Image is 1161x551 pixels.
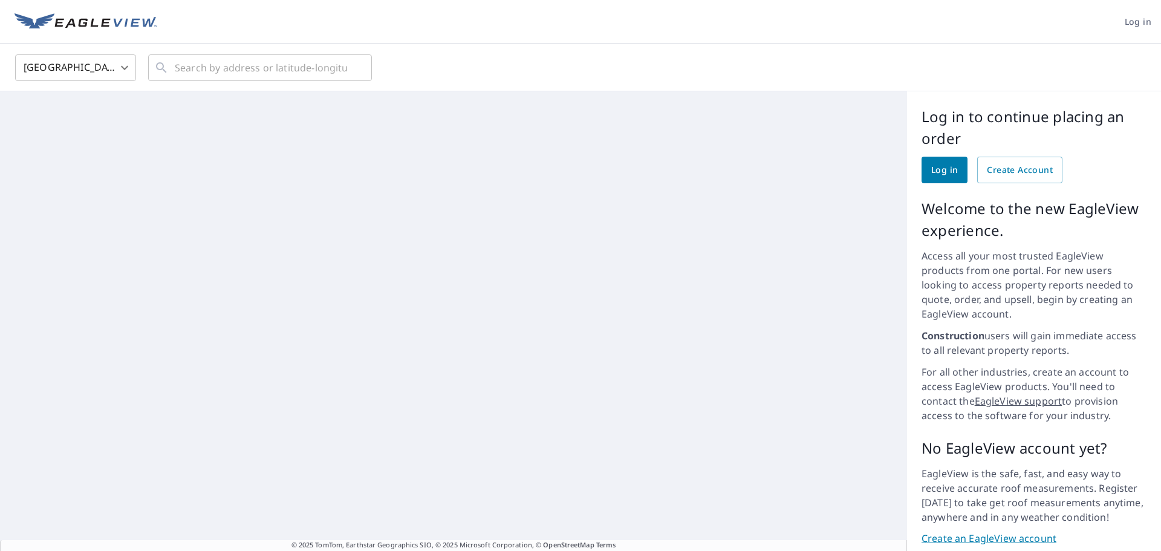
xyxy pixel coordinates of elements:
p: No EagleView account yet? [922,437,1146,459]
a: Log in [922,157,968,183]
p: users will gain immediate access to all relevant property reports. [922,328,1146,357]
div: [GEOGRAPHIC_DATA] [15,51,136,85]
p: Log in to continue placing an order [922,106,1146,149]
a: EagleView support [975,394,1062,408]
p: Welcome to the new EagleView experience. [922,198,1146,241]
span: © 2025 TomTom, Earthstar Geographics SIO, © 2025 Microsoft Corporation, © [291,540,616,550]
p: For all other industries, create an account to access EagleView products. You'll need to contact ... [922,365,1146,423]
span: Create Account [987,163,1053,178]
a: OpenStreetMap [543,540,594,549]
span: Log in [931,163,958,178]
img: EV Logo [15,13,157,31]
a: Create an EagleView account [922,532,1146,546]
span: Log in [1125,15,1151,30]
a: Terms [596,540,616,549]
a: Create Account [977,157,1062,183]
p: Access all your most trusted EagleView products from one portal. For new users looking to access ... [922,249,1146,321]
p: EagleView is the safe, fast, and easy way to receive accurate roof measurements. Register [DATE] ... [922,466,1146,524]
input: Search by address or latitude-longitude [175,51,347,85]
strong: Construction [922,329,984,342]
